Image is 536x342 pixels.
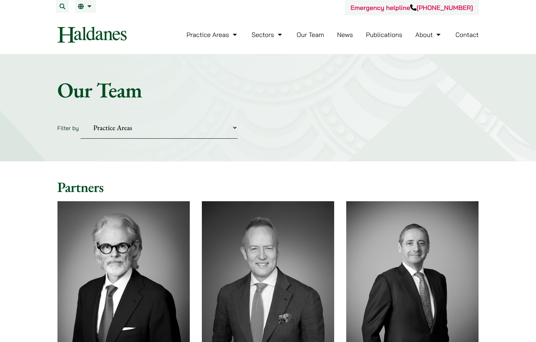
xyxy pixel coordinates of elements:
label: Filter by [57,124,79,132]
a: Our Team [297,31,324,39]
img: Logo of Haldanes [57,27,127,43]
h1: Our Team [57,77,479,103]
a: News [337,31,353,39]
h2: Partners [57,178,479,196]
a: Contact [455,31,479,39]
a: Practice Areas [187,31,239,39]
a: Publications [366,31,403,39]
a: About [415,31,442,39]
a: Sectors [252,31,283,39]
a: EN [78,4,93,9]
a: Emergency helpline[PHONE_NUMBER] [350,4,473,12]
